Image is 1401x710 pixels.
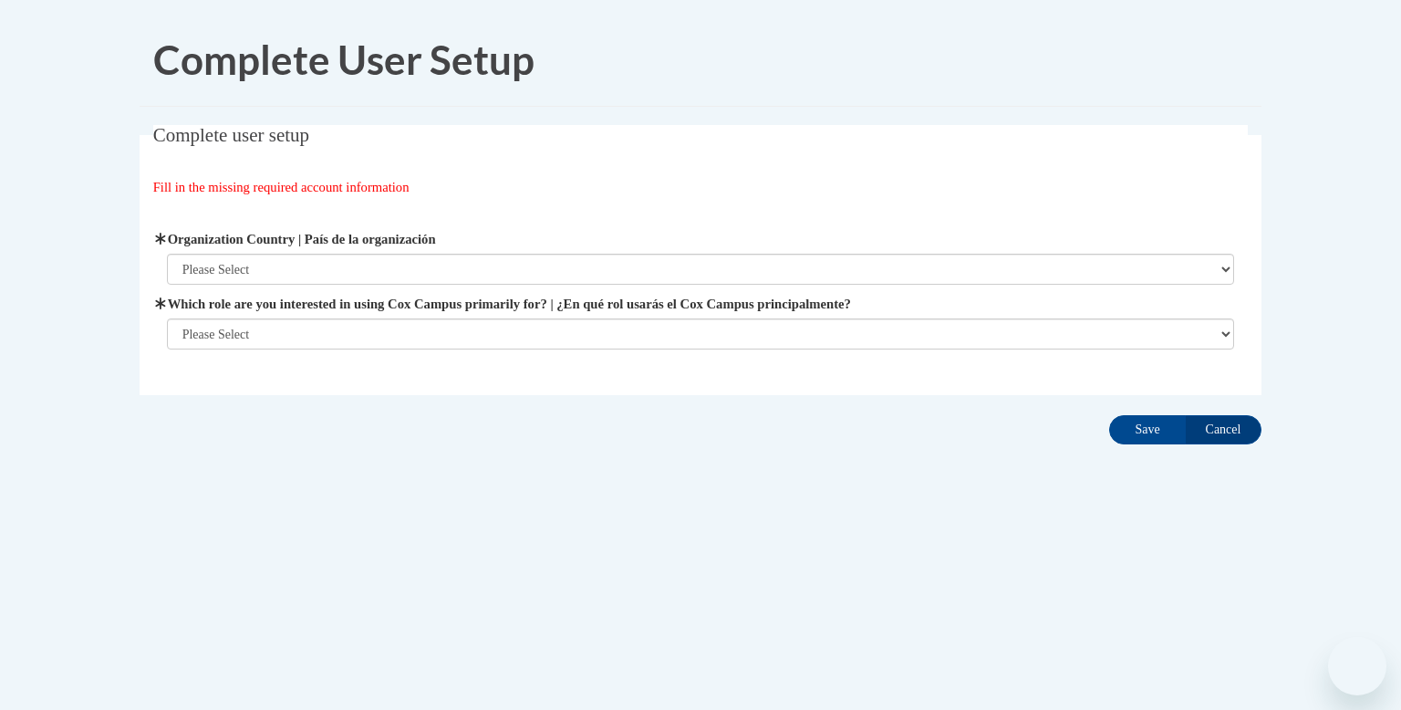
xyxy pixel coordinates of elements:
label: Which role are you interested in using Cox Campus primarily for? | ¿En qué rol usarás el Cox Camp... [167,294,1235,314]
input: Save [1109,415,1186,444]
span: Complete User Setup [153,36,534,83]
label: Organization Country | País de la organización [167,229,1235,249]
span: Fill in the missing required account information [153,180,410,194]
input: Cancel [1185,415,1261,444]
span: Complete user setup [153,124,309,146]
iframe: Button to launch messaging window [1328,637,1386,695]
